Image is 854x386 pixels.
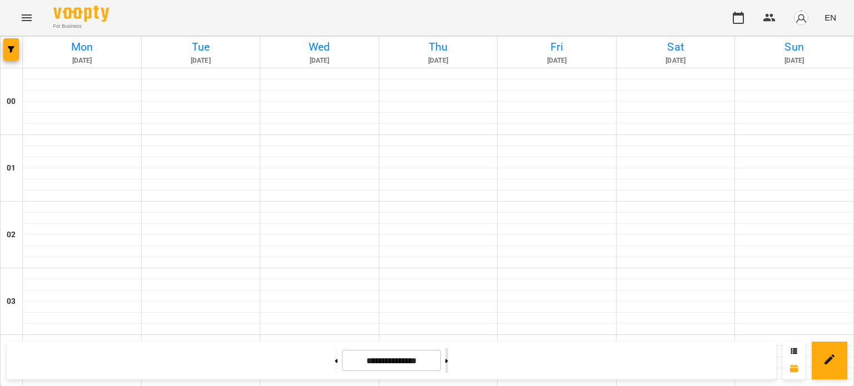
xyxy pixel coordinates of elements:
button: EN [820,7,841,28]
h6: [DATE] [737,56,852,66]
h6: 02 [7,229,16,241]
img: Voopty Logo [53,6,109,22]
h6: 03 [7,295,16,308]
span: EN [825,12,836,23]
span: For Business [53,23,109,30]
h6: 00 [7,96,16,108]
button: Menu [13,4,40,31]
h6: [DATE] [24,56,140,66]
h6: Sat [618,38,733,56]
h6: Tue [143,38,259,56]
h6: Fri [499,38,614,56]
h6: [DATE] [381,56,496,66]
h6: Wed [262,38,377,56]
h6: Sun [737,38,852,56]
h6: 01 [7,162,16,174]
h6: Mon [24,38,140,56]
img: avatar_s.png [793,10,809,26]
h6: [DATE] [143,56,259,66]
h6: [DATE] [618,56,733,66]
h6: Thu [381,38,496,56]
h6: [DATE] [499,56,614,66]
h6: [DATE] [262,56,377,66]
